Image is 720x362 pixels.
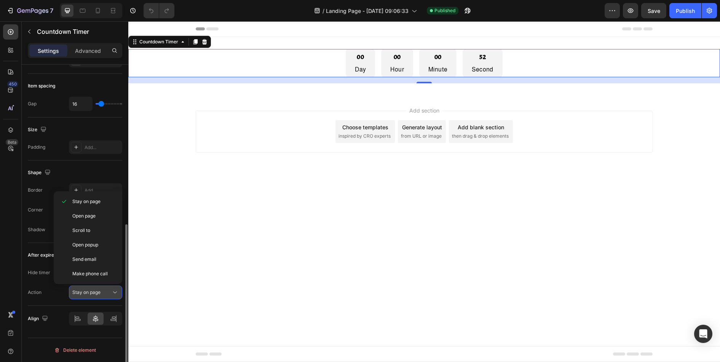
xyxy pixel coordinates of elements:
[72,213,96,219] span: Open page
[214,102,260,110] div: Choose templates
[69,97,92,111] input: Auto
[28,144,45,151] div: Padding
[28,252,57,259] div: After expired
[28,100,37,107] div: Gap
[212,28,246,44] summary: Catalog
[6,139,18,145] div: Beta
[434,7,455,14] span: Published
[128,21,720,362] iframe: Design area
[246,28,274,44] a: Contact
[676,7,695,15] div: Publish
[72,198,101,205] span: Stay on page
[250,32,270,39] span: Contact
[85,187,120,194] div: Add...
[72,241,98,248] span: Open popup
[694,325,712,343] div: Open Intercom Messenger
[669,3,701,18] button: Publish
[445,22,538,49] button: [GEOGRAPHIC_DATA] | USD $
[69,286,122,299] button: Stay on page
[28,187,43,194] div: Border
[335,3,385,10] span: Welcome to our store
[72,256,96,263] span: Send email
[28,206,43,213] div: Corner
[38,47,59,55] p: Settings
[7,81,18,87] div: 450
[28,226,45,233] div: Shadow
[300,44,319,52] p: Minute
[28,344,122,356] button: Delete element
[326,7,409,15] span: Landing Page - [DATE] 09:06:33
[50,6,53,15] p: 7
[329,102,376,110] div: Add blank section
[72,227,90,234] span: Scroll to
[641,3,666,18] button: Save
[262,44,276,52] p: Hour
[28,289,42,296] div: Action
[343,44,365,52] p: Second
[28,168,52,178] div: Shape
[274,102,314,110] div: Generate layout
[227,44,238,52] p: Day
[54,346,96,355] div: Delete element
[3,3,57,18] button: 7
[300,31,319,41] div: 00
[322,7,324,15] span: /
[85,144,120,151] div: Add...
[144,3,174,18] div: Undo/Redo
[227,31,238,41] div: 00
[216,32,235,39] span: Catalog
[273,111,313,118] span: from URL or image
[262,31,276,41] div: 00
[193,32,207,39] span: Home
[72,270,108,277] span: Make phone call
[210,111,262,118] span: inspired by CRO experts
[10,17,51,24] div: Countdown Timer
[324,111,380,118] span: then drag & drop elements
[538,27,554,44] summary: Search
[72,289,101,295] span: Stay on page
[278,85,314,93] span: Add section
[343,31,365,41] div: 52
[28,83,55,89] div: Item spacing
[648,8,660,14] span: Save
[75,47,101,55] p: Advanced
[188,28,212,44] a: Home
[148,29,180,43] a: NeilGp
[28,269,50,276] div: Hide timer
[37,27,119,36] p: Countdown Timer
[28,125,48,135] div: Size
[151,30,178,42] span: NeilGp
[28,314,49,324] div: Align
[453,28,522,44] span: [GEOGRAPHIC_DATA] | USD $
